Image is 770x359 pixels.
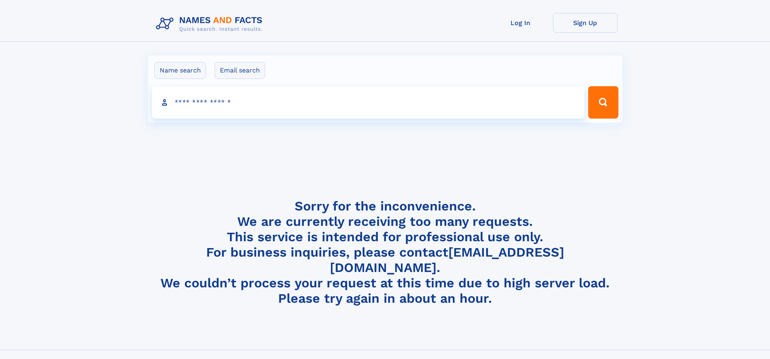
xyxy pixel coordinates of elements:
[330,244,564,275] a: [EMAIL_ADDRESS][DOMAIN_NAME]
[553,13,618,33] a: Sign Up
[153,198,618,306] h4: Sorry for the inconvenience. We are currently receiving too many requests. This service is intend...
[215,62,265,79] label: Email search
[488,13,553,33] a: Log In
[588,86,618,119] button: Search Button
[154,62,206,79] label: Name search
[153,13,269,35] img: Logo Names and Facts
[152,86,585,119] input: search input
